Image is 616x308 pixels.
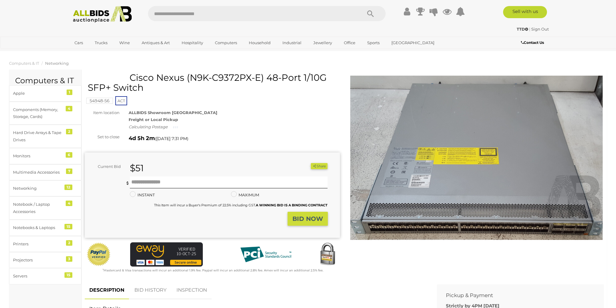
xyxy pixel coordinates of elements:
a: Networking [45,61,69,66]
div: Set to close [80,133,124,140]
div: 7 [66,169,72,174]
strong: 4d 5h 2m [129,135,155,142]
img: Official PayPal Seal [86,242,111,267]
h2: Computers & IT [15,77,75,85]
div: 2 [66,129,72,134]
img: PCI DSS compliant [236,242,296,267]
div: Monitors [13,152,63,159]
a: Office [340,38,359,48]
div: Hard Drive Arrays & Tape Drives [13,129,63,143]
span: [DATE] 7:31 PM [156,136,187,141]
div: Multimedia Accessories [13,169,63,176]
img: eWAY Payment Gateway [130,242,203,267]
div: 4 [66,106,72,111]
a: Trucks [91,38,111,48]
a: Computers [211,38,241,48]
a: 54948-56 [86,98,113,103]
a: Computers & IT [9,61,39,66]
a: TTD [517,27,529,31]
label: MAXIMUM [231,192,259,198]
a: INSPECTION [172,281,212,299]
a: Hard Drive Arrays & Tape Drives 2 [9,125,81,148]
div: Components (Memory, Storage, Cards) [13,106,63,120]
strong: TTD [517,27,528,31]
img: small-loading.gif [173,126,178,129]
div: Apple [13,90,63,97]
a: Sell with us [503,6,547,18]
li: Watch this item [304,163,310,169]
img: Secured by Rapid SSL [315,242,340,267]
div: 15 [64,224,72,229]
label: INSTANT [130,192,155,198]
div: Item location [80,109,124,116]
button: BID NOW [288,212,328,226]
div: 12 [64,185,72,190]
div: Notebooks & Laptops [13,224,63,231]
div: Printers [13,241,63,247]
a: [GEOGRAPHIC_DATA] [387,38,438,48]
h1: Cisco Nexus (N9K-C9372PX-E) 48-Port 1/10G SFP+ Switch [88,73,338,93]
strong: ALLBIDS Showroom [GEOGRAPHIC_DATA] [129,110,217,115]
a: Cars [71,38,87,48]
a: Notebook / Laptop Accessories 4 [9,196,81,220]
div: 3 [66,256,72,262]
div: 4 [66,201,72,206]
div: Projectors [13,257,63,264]
b: A WINNING BID IS A BINDING CONTRACT [256,203,328,207]
h2: Pickup & Payment [446,293,586,298]
strong: Freight or Local Pickup [129,117,178,122]
a: Projectors 3 [9,252,81,268]
div: 2 [66,240,72,246]
a: Notebooks & Laptops 15 [9,220,81,236]
a: Household [245,38,275,48]
a: Sports [363,38,384,48]
a: Industrial [278,38,305,48]
a: Apple 1 [9,85,81,101]
a: Hospitality [178,38,207,48]
img: Cisco Nexus (N9K-C9372PX-E) 48-Port 1/10G SFP+ Switch [349,76,604,240]
img: Allbids.com.au [70,6,135,23]
a: Sign Out [531,27,549,31]
span: ( ) [155,136,188,141]
small: Mastercard & Visa transactions will incur an additional 1.9% fee. Paypal will incur an additional... [103,268,323,272]
i: Calculating Postage [129,124,168,129]
div: 15 [64,272,72,278]
a: Antiques & Art [138,38,174,48]
a: Multimedia Accessories 7 [9,164,81,180]
span: | [529,27,530,31]
a: Components (Memory, Storage, Cards) 4 [9,102,81,125]
a: Contact Us [521,39,545,46]
a: Networking 12 [9,180,81,196]
div: Servers [13,273,63,280]
a: BID HISTORY [130,281,171,299]
b: Contact Us [521,40,544,45]
a: Jewellery [309,38,336,48]
small: This Item will incur a Buyer's Premium of 22.5% including GST. [154,203,328,207]
div: Current Bid [85,163,125,170]
strong: BID NOW [292,215,323,222]
div: 1 [67,90,72,95]
span: ACT [115,96,127,105]
div: Networking [13,185,63,192]
a: Monitors 6 [9,148,81,164]
a: DESCRIPTION [85,281,129,299]
div: 6 [66,152,72,158]
a: Servers 15 [9,268,81,284]
div: Notebook / Laptop Accessories [13,201,63,215]
strong: $51 [130,162,144,174]
button: Share [311,163,328,169]
a: Printers 2 [9,236,81,252]
button: Search [355,6,386,21]
a: Wine [115,38,134,48]
mark: 54948-56 [86,98,113,104]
